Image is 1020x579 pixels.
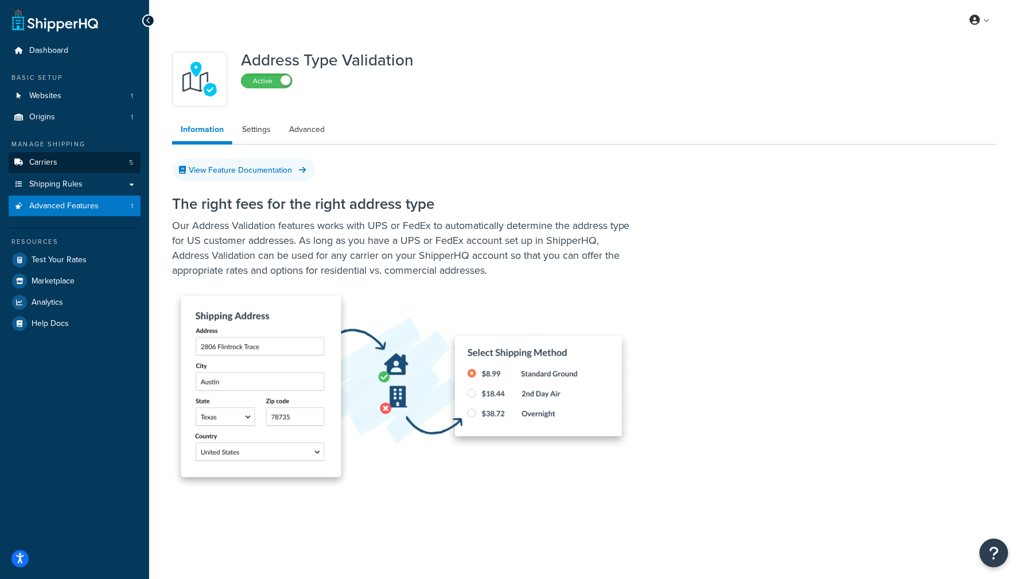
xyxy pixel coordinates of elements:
a: Carriers5 [9,152,141,173]
span: Carriers [29,158,57,168]
li: Advanced Features [9,196,141,217]
span: Analytics [32,298,63,308]
a: Shipping Rules [9,174,141,195]
img: kIG8fy0lQAAAABJRU5ErkJggg== [180,59,220,99]
h2: The right fees for the right address type [172,196,963,212]
span: Websites [29,91,61,101]
span: Shipping Rules [29,180,83,189]
span: Marketplace [32,277,75,286]
a: Information [172,118,232,145]
a: Advanced Features1 [9,196,141,217]
span: Advanced Features [29,201,99,211]
li: Origins [9,107,141,128]
h1: Address Type Validation [241,52,414,69]
a: Settings [233,118,279,141]
a: Advanced [281,118,333,141]
div: Resources [9,237,141,247]
a: Marketplace [9,271,141,292]
button: Open Resource Center [980,539,1009,568]
a: Origins1 [9,107,141,128]
a: Test Your Rates [9,250,141,270]
a: View Feature Documentation [172,159,316,181]
img: Dynamic Address Lookup [172,292,631,488]
a: Dashboard [9,40,141,61]
div: Manage Shipping [9,139,141,149]
span: Dashboard [29,46,68,56]
span: Origins [29,112,55,122]
a: Websites1 [9,86,141,107]
label: Active [242,74,292,88]
a: Analytics [9,292,141,313]
span: 5 [129,158,133,168]
p: Our Address Validation features works with UPS or FedEx to automatically determine the address ty... [172,218,631,278]
a: Help Docs [9,313,141,334]
div: Basic Setup [9,73,141,83]
li: Websites [9,86,141,107]
span: Help Docs [32,319,69,329]
span: Test Your Rates [32,255,87,265]
li: Carriers [9,152,141,173]
span: 1 [131,201,133,211]
span: 1 [131,91,133,101]
span: 1 [131,112,133,122]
